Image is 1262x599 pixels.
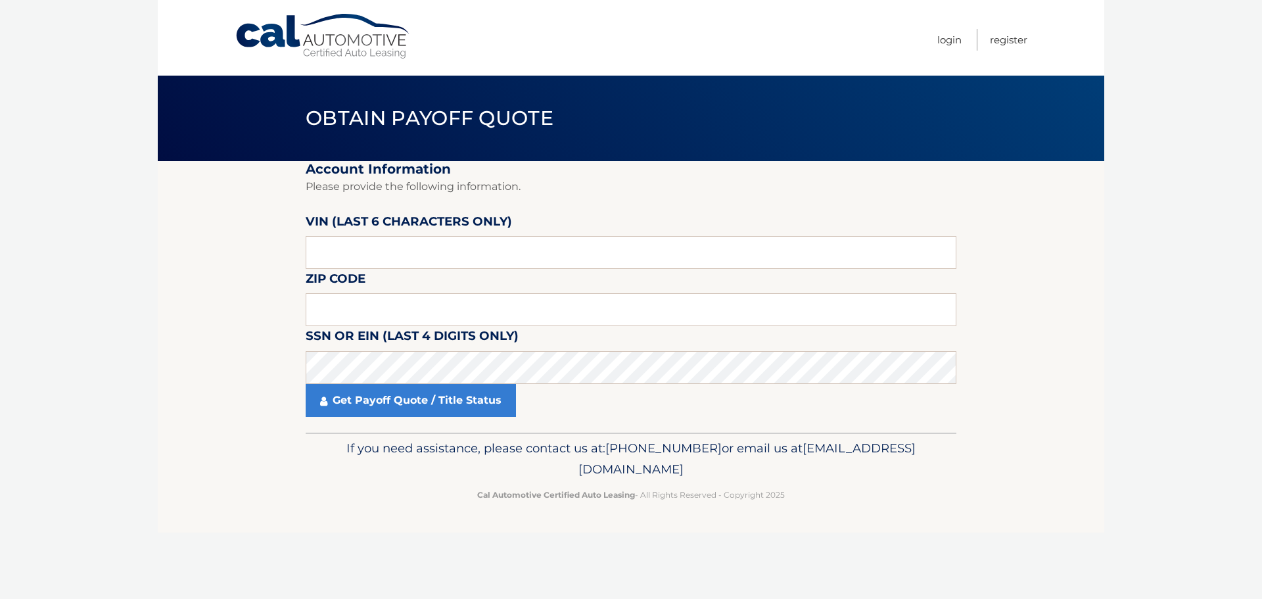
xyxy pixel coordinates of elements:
a: Register [990,29,1027,51]
label: Zip Code [306,269,365,293]
p: If you need assistance, please contact us at: or email us at [314,438,948,480]
p: - All Rights Reserved - Copyright 2025 [314,488,948,502]
span: [PHONE_NUMBER] [605,441,722,456]
label: VIN (last 6 characters only) [306,212,512,236]
p: Please provide the following information. [306,178,956,196]
h2: Account Information [306,161,956,178]
a: Cal Automotive [235,13,412,60]
strong: Cal Automotive Certified Auto Leasing [477,490,635,500]
a: Login [937,29,962,51]
label: SSN or EIN (last 4 digits only) [306,326,519,350]
a: Get Payoff Quote / Title Status [306,384,516,417]
span: Obtain Payoff Quote [306,106,553,130]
